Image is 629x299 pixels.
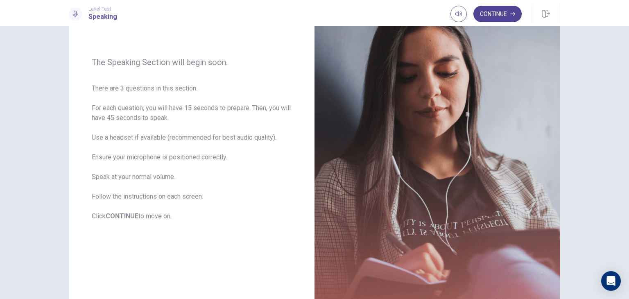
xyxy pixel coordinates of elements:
span: There are 3 questions in this section. For each question, you will have 15 seconds to prepare. Th... [92,84,292,221]
b: CONTINUE [106,212,138,220]
button: Continue [473,6,522,22]
span: Level Test [88,6,117,12]
div: Open Intercom Messenger [601,271,621,291]
span: The Speaking Section will begin soon. [92,57,292,67]
h1: Speaking [88,12,117,22]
